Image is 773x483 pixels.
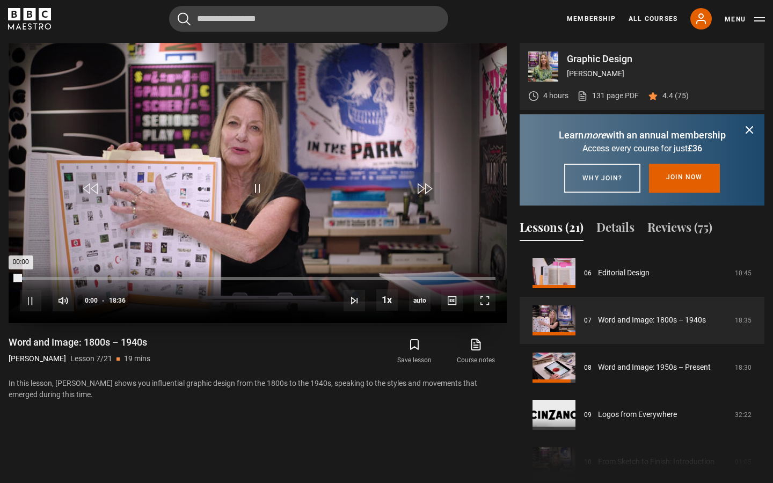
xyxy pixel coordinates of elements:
[688,143,702,153] span: £36
[20,277,495,280] div: Progress Bar
[598,267,650,279] a: Editorial Design
[102,297,105,304] span: -
[169,6,448,32] input: Search
[384,336,445,367] button: Save lesson
[598,409,677,420] a: Logos from Everywhere
[649,164,720,193] a: Join now
[567,54,756,64] p: Graphic Design
[520,218,584,241] button: Lessons (21)
[409,290,431,311] div: Current quality: 720p
[70,353,112,364] p: Lesson 7/21
[598,362,711,373] a: Word and Image: 1950s – Present
[441,290,463,311] button: Captions
[109,291,126,310] span: 18:36
[20,290,41,311] button: Pause
[178,12,191,26] button: Submit the search query
[409,290,431,311] span: auto
[474,290,495,311] button: Fullscreen
[533,142,752,155] p: Access every course for just
[543,90,568,101] p: 4 hours
[564,164,640,193] a: Why join?
[53,290,74,311] button: Mute
[376,289,398,311] button: Playback Rate
[344,290,365,311] button: Next Lesson
[629,14,677,24] a: All Courses
[567,14,616,24] a: Membership
[596,218,635,241] button: Details
[584,129,606,141] i: more
[725,14,765,25] button: Toggle navigation
[85,291,98,310] span: 0:00
[124,353,150,364] p: 19 mins
[9,43,507,323] video-js: Video Player
[647,218,712,241] button: Reviews (75)
[533,128,752,142] p: Learn with an annual membership
[567,68,756,79] p: [PERSON_NAME]
[9,378,507,400] p: In this lesson, [PERSON_NAME] shows you influential graphic design from the 1800s to the 1940s, s...
[662,90,689,101] p: 4.4 (75)
[8,8,51,30] svg: BBC Maestro
[9,336,150,349] h1: Word and Image: 1800s – 1940s
[577,90,639,101] a: 131 page PDF
[598,314,706,326] a: Word and Image: 1800s – 1940s
[446,336,507,367] a: Course notes
[9,353,66,364] p: [PERSON_NAME]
